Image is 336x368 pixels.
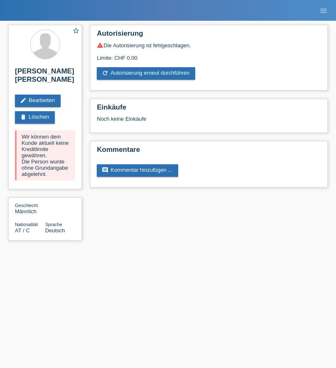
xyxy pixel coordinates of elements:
[15,227,30,234] span: Österreich / C / 01.06.2021
[45,222,62,227] span: Sprache
[102,167,108,173] i: comment
[72,27,80,34] i: star_border
[15,222,38,227] span: Nationalität
[15,130,75,180] div: Wir können dem Kunde aktuell keine Kreditlimite gewähren. Die Person wurde ohne Grundangabe abgel...
[15,203,38,208] span: Geschlecht
[97,103,321,116] h2: Einkäufe
[97,42,103,49] i: warning
[97,116,321,128] div: Noch keine Einkäufe
[97,164,178,177] a: commentKommentar hinzufügen ...
[319,7,328,15] i: menu
[97,67,195,80] a: refreshAutorisierung erneut durchführen
[15,95,61,107] a: editBearbeiten
[20,97,27,104] i: edit
[97,146,321,158] h2: Kommentare
[72,27,80,36] a: star_border
[20,114,27,120] i: delete
[15,111,55,124] a: deleteLöschen
[315,8,332,13] a: menu
[45,227,65,234] span: Deutsch
[15,67,75,88] h2: [PERSON_NAME] [PERSON_NAME]
[97,42,321,49] div: Die Autorisierung ist fehlgeschlagen.
[15,202,45,214] div: Männlich
[97,29,321,42] h2: Autorisierung
[97,49,321,61] div: Limite: CHF 0.00
[102,70,108,76] i: refresh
